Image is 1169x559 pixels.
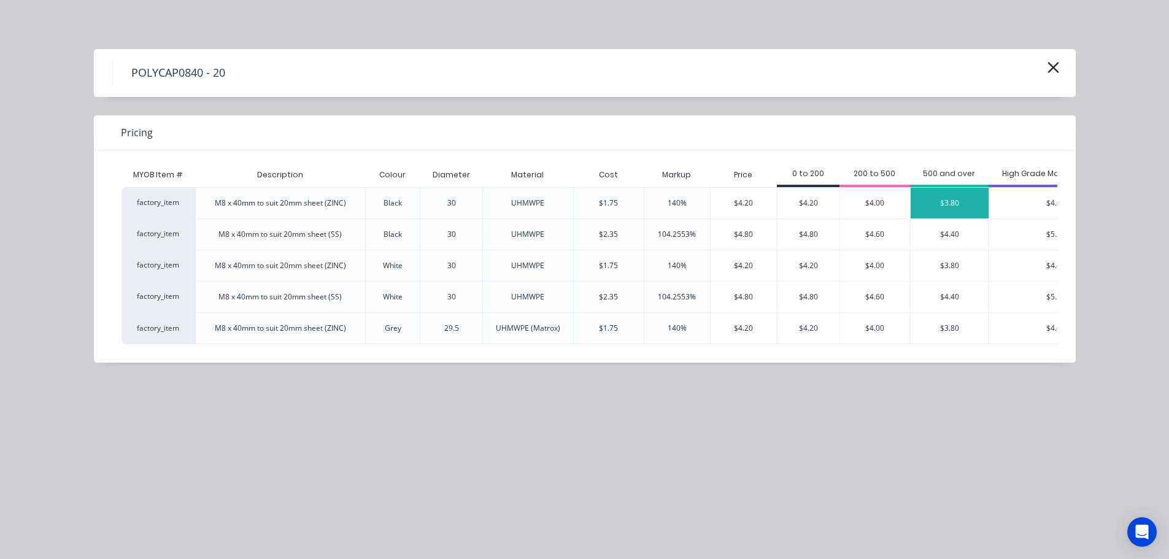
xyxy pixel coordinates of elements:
div: $4.60 [989,250,1122,281]
div: factory_item [122,281,195,312]
div: 29.5 [444,323,459,334]
div: $2.35 [599,229,618,240]
div: Material [501,160,554,190]
div: $5.20 [989,282,1122,312]
div: Cost [573,163,644,187]
div: 140% [668,323,687,334]
div: 200 to 500 [839,168,910,179]
div: $4.00 [840,250,910,281]
div: 140% [668,198,687,209]
div: factory_item [122,187,195,218]
div: White [383,260,403,271]
div: 30 [447,229,456,240]
div: $3.80 [911,250,989,281]
div: 140% [668,260,687,271]
div: UHMWPE [511,291,544,303]
div: $3.80 [911,188,989,218]
div: $4.00 [840,188,910,218]
div: $4.00 [840,313,910,344]
div: Price [710,163,777,187]
div: $4.80 [777,219,839,250]
div: Black [384,229,402,240]
div: 30 [447,198,456,209]
div: $4.20 [711,313,777,344]
div: $5.20 [989,219,1122,250]
div: UHMWPE [511,229,544,240]
div: UHMWPE [511,260,544,271]
div: 30 [447,260,456,271]
div: UHMWPE (Matrox) [496,323,560,334]
div: Open Intercom Messenger [1127,517,1157,547]
div: $4.60 [989,188,1122,218]
div: $4.80 [777,282,839,312]
div: M8 x 40mm to suit 20mm sheet (ZINC) [215,260,346,271]
div: Grey [385,323,401,334]
div: $4.40 [911,282,989,312]
div: $4.20 [777,250,839,281]
h4: POLYCAP0840 - 20 [112,61,244,85]
div: $4.20 [711,250,777,281]
div: $4.60 [989,313,1122,344]
div: M8 x 40mm to suit 20mm sheet (ZINC) [215,323,346,334]
div: 30 [447,291,456,303]
div: Description [247,160,313,190]
div: 104.2553% [658,229,696,240]
div: UHMWPE [511,198,544,209]
div: $1.75 [599,323,618,334]
div: 0 to 200 [777,168,839,179]
div: factory_item [122,250,195,281]
div: $4.80 [711,282,777,312]
div: M8 x 40mm to suit 20mm sheet (ZINC) [215,198,346,209]
div: 500 and over [910,168,989,179]
div: $4.60 [840,282,910,312]
div: Colour [369,160,415,190]
div: $1.75 [599,260,618,271]
div: M8 x 40mm to suit 20mm sheet (SS) [218,229,342,240]
div: MYOB Item # [122,163,195,187]
div: Diameter [423,160,480,190]
div: High Grade Material (Caps) [989,168,1123,179]
div: $2.35 [599,291,618,303]
div: 104.2553% [658,291,696,303]
div: $4.80 [711,219,777,250]
div: White [383,291,403,303]
div: $4.60 [840,219,910,250]
div: $4.20 [777,188,839,218]
div: M8 x 40mm to suit 20mm sheet (SS) [218,291,342,303]
div: $1.75 [599,198,618,209]
div: factory_item [122,218,195,250]
div: $4.20 [777,313,839,344]
div: Black [384,198,402,209]
div: $4.40 [911,219,989,250]
div: Markup [644,163,711,187]
span: Pricing [121,125,153,140]
div: $4.20 [711,188,777,218]
div: factory_item [122,312,195,344]
div: $3.80 [911,313,989,344]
